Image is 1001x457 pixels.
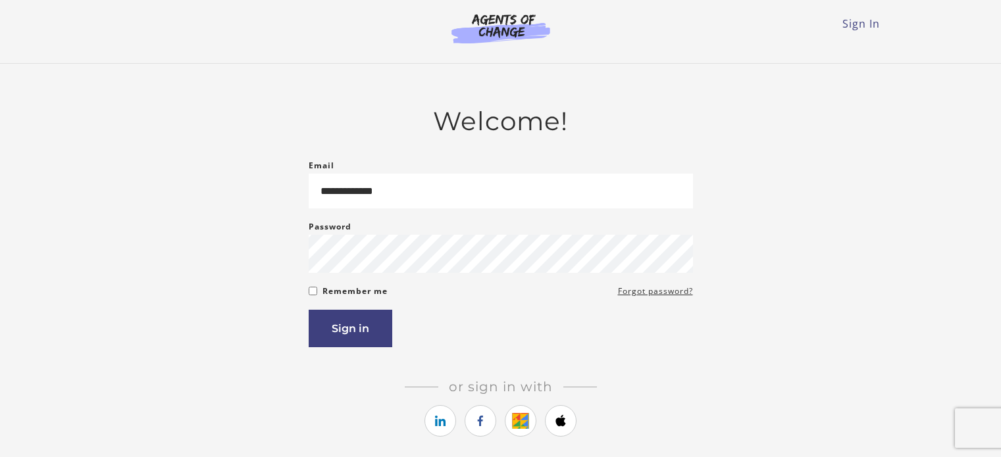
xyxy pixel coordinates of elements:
span: Or sign in with [438,379,563,395]
label: Email [309,158,334,174]
img: Agents of Change Logo [438,13,564,43]
a: https://courses.thinkific.com/users/auth/apple?ss%5Breferral%5D=&ss%5Buser_return_to%5D=&ss%5Bvis... [545,405,577,437]
a: https://courses.thinkific.com/users/auth/google?ss%5Breferral%5D=&ss%5Buser_return_to%5D=&ss%5Bvi... [505,405,536,437]
a: https://courses.thinkific.com/users/auth/linkedin?ss%5Breferral%5D=&ss%5Buser_return_to%5D=&ss%5B... [424,405,456,437]
label: Remember me [322,283,388,299]
a: https://courses.thinkific.com/users/auth/facebook?ss%5Breferral%5D=&ss%5Buser_return_to%5D=&ss%5B... [465,405,496,437]
button: Sign in [309,310,392,347]
h2: Welcome! [309,106,693,137]
a: Forgot password? [618,283,693,299]
a: Sign In [842,16,880,31]
label: Password [309,219,351,235]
